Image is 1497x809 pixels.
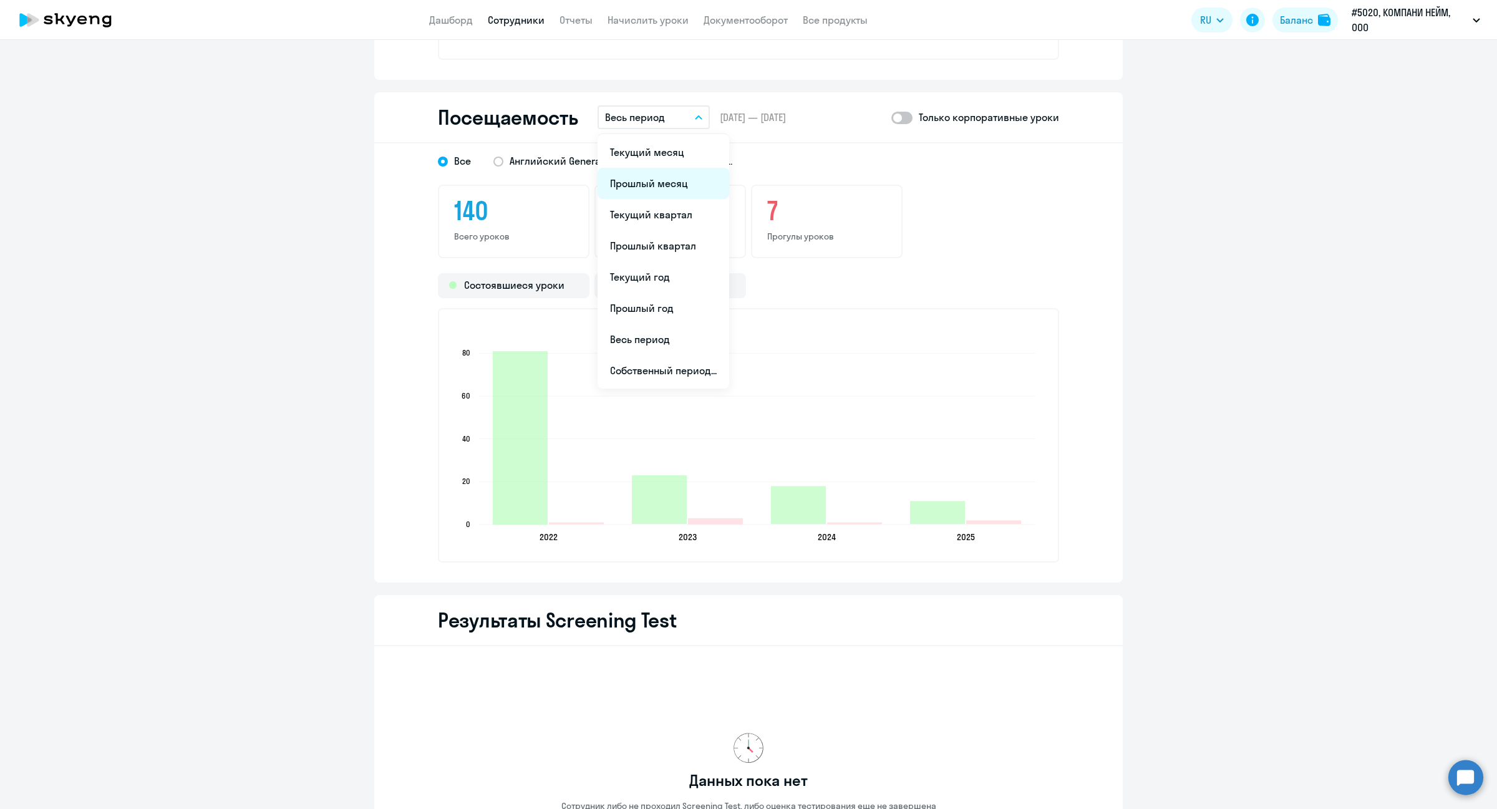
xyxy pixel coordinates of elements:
[679,531,697,543] text: 2023
[767,231,886,242] p: Прогулы уроков
[560,14,593,26] a: Отчеты
[454,196,573,226] h3: 140
[462,477,470,486] text: 20
[466,520,470,529] text: 0
[605,110,665,125] p: Весь период
[767,196,886,226] h3: 7
[704,14,788,26] a: Документооборот
[803,14,868,26] a: Все продукты
[1352,5,1468,35] p: #5020, КОМПАНИ НЕЙМ, ООО
[462,348,470,357] text: 80
[957,531,975,543] text: 2025
[827,523,882,525] path: 2024-06-10T17:00:00.000Z Прогулы 1
[1272,7,1338,32] button: Балансbalance
[493,351,548,525] path: 2022-09-28T17:00:00.000Z Состоявшиеся уроки 81
[598,134,729,389] ul: RU
[734,733,763,763] img: no-data
[1200,12,1211,27] span: RU
[771,486,826,524] path: 2024-06-10T17:00:00.000Z Состоявшиеся уроки 18
[454,231,573,242] p: Всего уроков
[818,531,836,543] text: 2024
[448,153,471,168] span: Все
[594,273,746,298] div: Прогулы
[438,273,589,298] div: Состоявшиеся уроки
[689,770,807,790] h3: Данных пока нет
[438,608,677,632] h2: Результаты Screening Test
[462,434,470,443] text: 40
[429,14,473,26] a: Дашборд
[720,110,786,124] span: [DATE] — [DATE]
[1345,5,1486,35] button: #5020, КОМПАНИ НЕЙМ, ООО
[910,501,965,524] path: 2025-08-11T17:00:00.000Z Состоявшиеся уроки 11
[540,531,558,543] text: 2022
[632,475,687,524] path: 2023-12-11T17:00:00.000Z Состоявшиеся уроки 23
[1191,7,1233,32] button: RU
[549,523,604,525] path: 2022-09-28T17:00:00.000Z Прогулы 1
[462,391,470,400] text: 60
[608,14,689,26] a: Начислить уроки
[688,518,743,525] path: 2023-12-11T17:00:00.000Z Прогулы 3
[1318,14,1330,26] img: balance
[966,520,1021,524] path: 2025-08-11T17:00:00.000Z Прогулы 2
[510,154,603,168] span: Английский General
[598,105,710,129] button: Весь период
[1280,12,1313,27] div: Баланс
[438,105,578,130] h2: Посещаемость
[919,110,1059,125] p: Только корпоративные уроки
[488,14,545,26] a: Сотрудники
